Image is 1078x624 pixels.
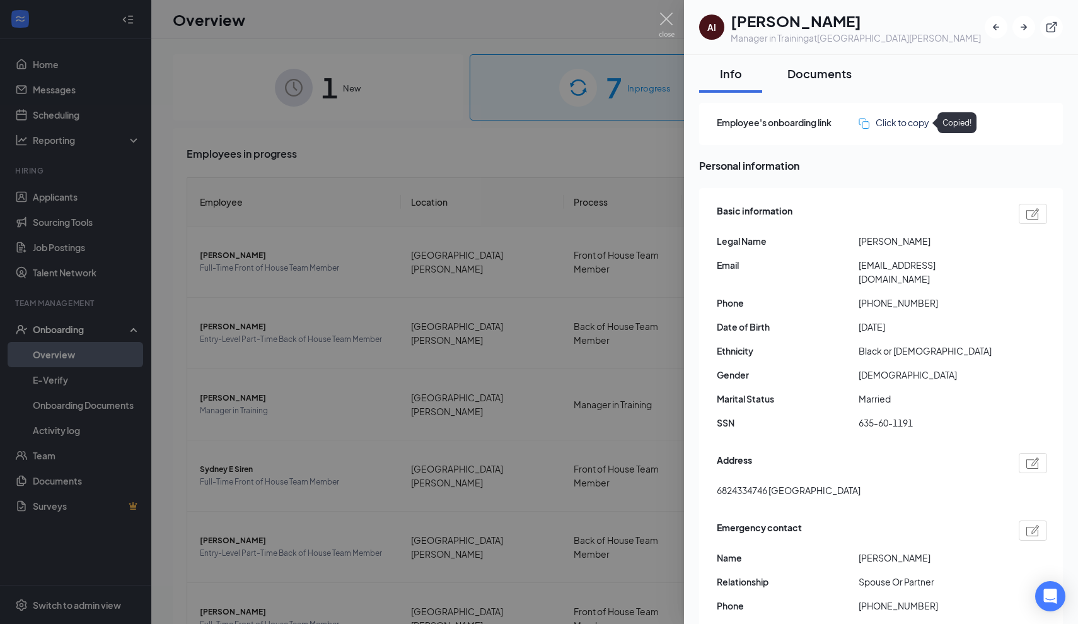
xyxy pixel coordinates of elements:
[731,32,981,44] div: Manager in Training at [GEOGRAPHIC_DATA][PERSON_NAME]
[717,344,859,358] span: Ethnicity
[1035,581,1065,611] div: Open Intercom Messenger
[717,521,802,541] span: Emergency contact
[717,483,861,497] span: 6824334746 [GEOGRAPHIC_DATA]
[717,115,859,129] span: Employee's onboarding link
[859,234,1000,248] span: [PERSON_NAME]
[859,368,1000,382] span: [DEMOGRAPHIC_DATA]
[699,158,1063,174] span: Personal information
[717,320,859,334] span: Date of Birth
[859,115,929,129] button: Click to copy
[717,258,859,272] span: Email
[1017,21,1030,33] svg: ArrowRight
[717,296,859,310] span: Phone
[859,599,1000,613] span: [PHONE_NUMBER]
[717,392,859,406] span: Marital Status
[717,416,859,430] span: SSN
[859,416,1000,430] span: 635-60-1191
[859,118,869,129] img: click-to-copy.71757273a98fde459dfc.svg
[787,66,852,81] div: Documents
[717,368,859,382] span: Gender
[1045,21,1058,33] svg: ExternalLink
[1040,16,1063,38] button: ExternalLink
[859,551,1000,565] span: [PERSON_NAME]
[859,575,1000,589] span: Spouse Or Partner
[859,296,1000,310] span: [PHONE_NUMBER]
[717,575,859,589] span: Relationship
[717,599,859,613] span: Phone
[859,320,1000,334] span: [DATE]
[937,112,977,133] div: Copied!
[731,10,981,32] h1: [PERSON_NAME]
[859,392,1000,406] span: Married
[859,344,1000,358] span: Black or [DEMOGRAPHIC_DATA]
[990,21,1002,33] svg: ArrowLeftNew
[707,21,716,33] div: AI
[1012,16,1035,38] button: ArrowRight
[717,551,859,565] span: Name
[859,258,1000,286] span: [EMAIL_ADDRESS][DOMAIN_NAME]
[712,66,750,81] div: Info
[985,16,1007,38] button: ArrowLeftNew
[717,204,792,224] span: Basic information
[717,234,859,248] span: Legal Name
[717,453,752,473] span: Address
